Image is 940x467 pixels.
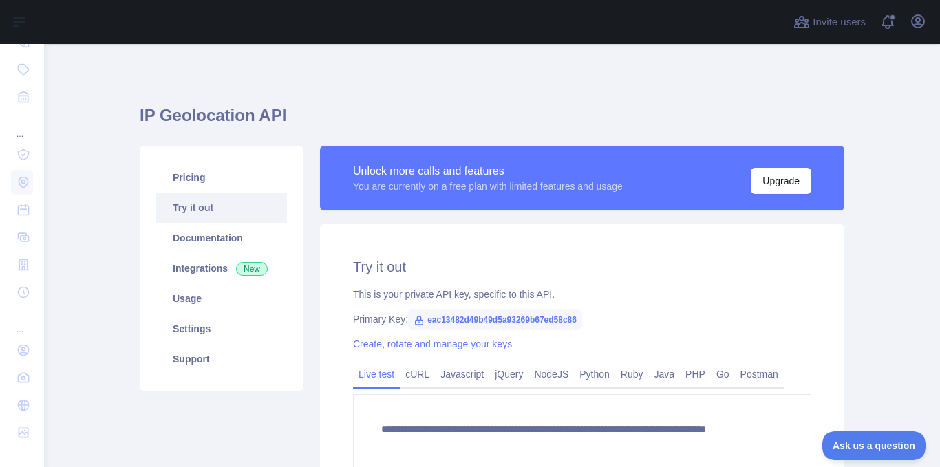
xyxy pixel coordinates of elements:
[649,363,681,385] a: Java
[156,283,287,314] a: Usage
[156,162,287,193] a: Pricing
[751,168,811,194] button: Upgrade
[353,312,811,326] div: Primary Key:
[822,431,926,460] iframe: Toggle Customer Support
[156,223,287,253] a: Documentation
[156,193,287,223] a: Try it out
[408,309,582,330] span: eac13482d49b49d5a93269b67ed58c86
[11,112,33,140] div: ...
[680,363,711,385] a: PHP
[813,14,866,30] span: Invite users
[574,363,615,385] a: Python
[140,105,844,138] h1: IP Geolocation API
[791,11,868,33] button: Invite users
[353,363,400,385] a: Live test
[353,180,623,193] div: You are currently on a free plan with limited features and usage
[615,363,649,385] a: Ruby
[435,363,489,385] a: Javascript
[489,363,528,385] a: jQuery
[156,344,287,374] a: Support
[711,363,735,385] a: Go
[11,307,33,335] div: ...
[156,253,287,283] a: Integrations New
[400,363,435,385] a: cURL
[236,262,268,276] span: New
[353,163,623,180] div: Unlock more calls and features
[353,257,811,276] h2: Try it out
[735,363,784,385] a: Postman
[156,314,287,344] a: Settings
[353,338,512,349] a: Create, rotate and manage your keys
[353,287,811,301] div: This is your private API key, specific to this API.
[528,363,574,385] a: NodeJS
